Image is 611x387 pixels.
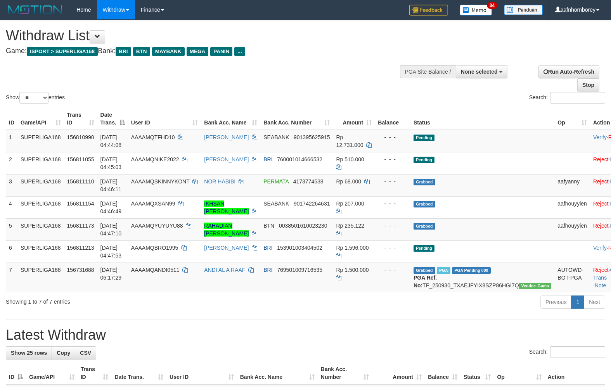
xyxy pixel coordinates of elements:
span: PGA Pending [452,267,491,274]
span: PANIN [210,47,232,56]
a: [PERSON_NAME] [204,245,249,251]
th: Amount: activate to sort column ascending [333,108,375,130]
a: Stop [577,78,599,92]
a: IKHSAN [PERSON_NAME] [204,200,249,214]
span: [DATE] 04:47:10 [100,223,122,237]
h4: Game: Bank: [6,47,400,55]
span: Rp 68.000 [336,178,361,185]
b: PGA Ref. No: [414,275,437,289]
img: panduan.png [504,5,543,15]
a: Reject [593,156,609,162]
td: 5 [6,218,17,240]
span: AAAAMQANDI0511 [131,267,180,273]
span: 156811173 [67,223,94,229]
span: 156810990 [67,134,94,140]
span: Copy [57,350,70,356]
span: AAAAMQTFHD10 [131,134,175,140]
td: SUPERLIGA168 [17,130,64,152]
a: Note [595,282,606,289]
th: Trans ID: activate to sort column ascending [78,362,112,384]
div: PGA Site Balance / [400,65,456,78]
td: SUPERLIGA168 [17,174,64,196]
span: AAAAMQYUYUYU88 [131,223,183,229]
a: Reject [593,200,609,207]
td: 4 [6,196,17,218]
label: Search: [529,346,605,358]
span: 34 [487,2,497,9]
span: PERMATA [263,178,289,185]
span: Copy 760001014666532 to clipboard [277,156,322,162]
a: Run Auto-Refresh [538,65,599,78]
span: 156811154 [67,200,94,207]
span: Vendor URL: https://trx31.1velocity.biz [519,283,552,289]
th: Action [545,362,605,384]
a: Show 25 rows [6,346,52,359]
th: Bank Acc. Name: activate to sort column ascending [237,362,318,384]
span: Pending [414,135,434,141]
span: [DATE] 04:46:11 [100,178,122,192]
span: [DATE] 04:45:03 [100,156,122,170]
img: Feedback.jpg [409,5,448,16]
h1: Latest Withdraw [6,327,605,343]
td: 3 [6,174,17,196]
span: BRI [116,47,131,56]
select: Showentries [19,92,48,104]
span: 156811213 [67,245,94,251]
th: Op: activate to sort column ascending [494,362,544,384]
th: Bank Acc. Number: activate to sort column ascending [318,362,372,384]
div: - - - [378,266,407,274]
th: Bank Acc. Name: activate to sort column ascending [201,108,260,130]
button: None selected [456,65,507,78]
td: TF_250930_TXAEJFYIX8SZP86HGI7Q [410,263,554,292]
td: aafhouyyien [554,218,590,240]
a: Verify [593,134,607,140]
h1: Withdraw List [6,28,400,43]
div: - - - [378,244,407,252]
span: ... [234,47,245,56]
span: None selected [461,69,498,75]
th: Status [410,108,554,130]
span: Rp 1.596.000 [336,245,369,251]
a: [PERSON_NAME] [204,134,249,140]
a: [PERSON_NAME] [204,156,249,162]
span: 156811055 [67,156,94,162]
td: SUPERLIGA168 [17,152,64,174]
span: MEGA [187,47,209,56]
span: Rp 235.122 [336,223,364,229]
th: ID: activate to sort column descending [6,362,26,384]
div: Showing 1 to 7 of 7 entries [6,295,249,306]
span: Rp 510.000 [336,156,364,162]
span: Rp 12.731.000 [336,134,363,148]
span: Copy 901742264631 to clipboard [294,200,330,207]
span: BRI [263,245,272,251]
span: 156731688 [67,267,94,273]
span: [DATE] 04:44:08 [100,134,122,148]
th: Date Trans.: activate to sort column descending [97,108,128,130]
div: - - - [378,133,407,141]
a: Previous [540,295,571,309]
span: [DATE] 04:47:53 [100,245,122,259]
div: - - - [378,155,407,163]
span: Marked by aafromsomean [437,267,450,274]
a: CSV [75,346,96,359]
th: Balance: activate to sort column ascending [425,362,460,384]
a: NOR HABIBI [204,178,235,185]
a: RAHADIAN [PERSON_NAME] [204,223,249,237]
td: SUPERLIGA168 [17,196,64,218]
td: aafhouyyien [554,196,590,218]
span: BTN [133,47,150,56]
span: BTN [263,223,274,229]
th: Balance [375,108,410,130]
a: Copy [52,346,75,359]
span: Copy 0038501610023230 to clipboard [279,223,327,229]
span: Copy 901395625915 to clipboard [294,134,330,140]
th: Bank Acc. Number: activate to sort column ascending [260,108,333,130]
a: Reject [593,267,609,273]
td: SUPERLIGA168 [17,240,64,263]
th: Date Trans.: activate to sort column ascending [111,362,166,384]
span: AAAAMQSKINNYKONT [131,178,190,185]
span: Pending [414,245,434,252]
a: Reject [593,178,609,185]
span: Pending [414,157,434,163]
label: Show entries [6,92,65,104]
